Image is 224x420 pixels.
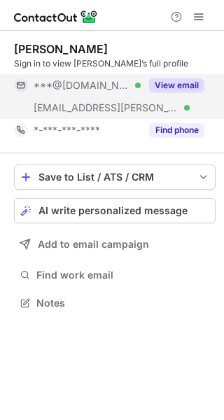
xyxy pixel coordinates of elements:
[14,293,216,313] button: Notes
[36,297,210,309] span: Notes
[14,164,216,190] button: save-profile-one-click
[149,78,204,92] button: Reveal Button
[34,101,179,114] span: [EMAIL_ADDRESS][PERSON_NAME][DOMAIN_NAME]
[14,57,216,70] div: Sign in to view [PERSON_NAME]’s full profile
[14,8,98,25] img: ContactOut v5.3.10
[14,198,216,223] button: AI write personalized message
[38,205,188,216] span: AI write personalized message
[34,79,130,92] span: ***@[DOMAIN_NAME]
[149,123,204,137] button: Reveal Button
[14,42,108,56] div: [PERSON_NAME]
[38,239,149,250] span: Add to email campaign
[14,265,216,285] button: Find work email
[14,232,216,257] button: Add to email campaign
[38,171,191,183] div: Save to List / ATS / CRM
[36,269,210,281] span: Find work email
